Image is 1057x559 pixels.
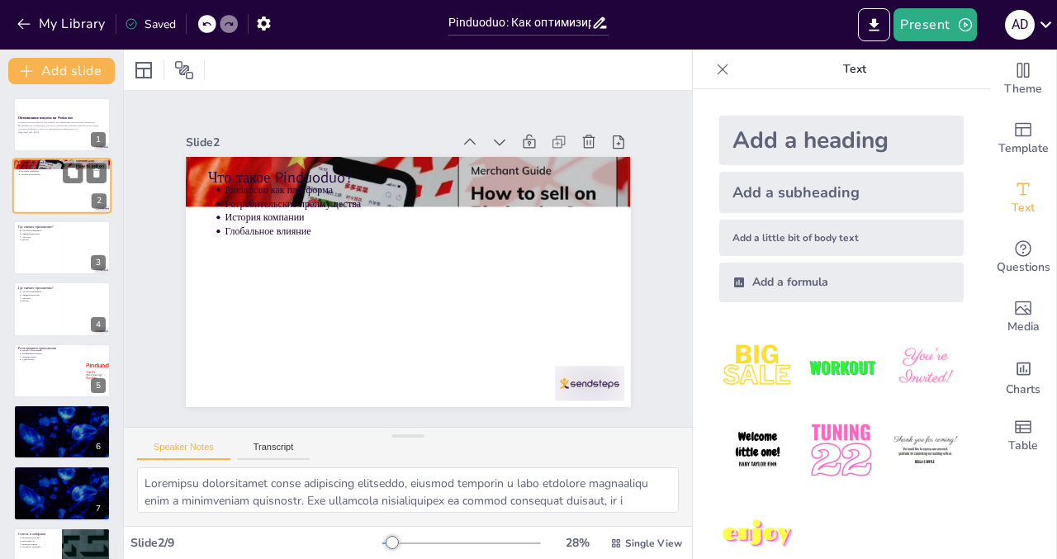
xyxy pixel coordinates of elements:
p: Pinduoduo как платформа [266,115,622,283]
p: Pinduoduo как платформа [21,164,107,168]
p: Способы скачивания [21,291,57,294]
img: 3.jpeg [887,329,964,405]
div: 1 [13,97,111,152]
img: 1.jpeg [719,329,796,405]
p: Поиск товаров [21,471,106,475]
p: Способы оплаты [21,475,106,478]
p: Групповые покупки [21,536,57,539]
img: 4.jpeg [719,412,796,489]
div: 7 [91,501,106,516]
p: Поиск товаров [21,410,106,414]
span: Media [1007,318,1040,336]
div: 3 [91,255,106,270]
p: App Store [21,296,57,300]
div: 3 [13,220,111,275]
div: Change the overall theme [990,50,1056,109]
p: Иероглиф Pin [21,539,57,542]
div: Get real-time input from your audience [990,228,1056,287]
div: Add a little bit of body text [719,220,964,256]
p: Стратегии экономии [21,546,57,549]
p: App Store [21,235,57,239]
div: 6 [91,439,106,454]
div: Add charts and graphs [990,347,1056,406]
p: Советы и лайфхаки [18,531,57,536]
div: 28 % [557,535,597,551]
span: Template [998,140,1049,158]
p: Pотребительские преимущества [21,167,107,170]
p: Использование фильтров [21,416,106,419]
button: Speaker Notes [137,442,230,460]
p: Глобальное влияние [21,173,107,177]
button: Delete Slide [87,163,107,183]
p: Основной рабочий процесс [18,468,106,473]
button: Add slide [8,58,115,84]
p: Generated with [URL] [18,130,106,134]
p: Где скачать приложение? [18,225,57,230]
p: Периоды скидок [21,542,57,546]
p: Официальный сайт [21,294,57,297]
span: Theme [1004,80,1042,98]
p: История компании [21,170,107,173]
div: Add a heading [719,116,964,165]
p: Pотребительские преимущества [260,127,616,296]
div: 6 [13,405,111,459]
button: Present [893,8,976,41]
input: Insert title [448,11,590,35]
div: Saved [125,17,176,32]
p: Официальный сайт [21,232,57,235]
div: Add text boxes [990,168,1056,228]
p: Процесс регистрации [21,348,81,352]
div: 4 [13,282,111,336]
div: 5 [91,378,106,393]
img: 5.jpeg [803,412,879,489]
div: Slide 2 / 9 [130,535,382,551]
strong: Оптимизация покупок на Pinduoduo [18,116,73,120]
textarea: Loremipsu dolorsitamet conse adipiscing elitseddo, eiusmod temporin u labo etdolore magnaaliqu en... [137,467,679,513]
p: Способы оплаты [21,413,106,416]
span: Position [174,60,194,80]
p: Что такое Pinduoduo? [17,161,107,166]
div: Add a subheading [719,172,964,213]
p: QR-код [21,239,57,242]
div: 4 [91,317,106,332]
p: Использование фильтров [21,478,106,481]
span: Single View [625,537,682,550]
div: 2 [92,194,107,209]
div: Slide 2 [249,54,499,178]
div: 2 [12,159,111,215]
span: Questions [997,258,1050,277]
p: Фотопоиск [21,481,106,484]
img: 6.jpeg [887,412,964,489]
button: Duplicate Slide [63,163,83,183]
div: Add images, graphics, shapes or video [990,287,1056,347]
p: QR-код [21,300,57,303]
button: Transcript [237,442,310,460]
div: Add ready made slides [990,109,1056,168]
div: Layout [130,57,157,83]
p: В данной презентации мы рассмотрим, как эффективно использовать платформу Pinduoduo для оптимизац... [18,121,106,130]
div: A D [1005,10,1035,40]
p: Регистрация в приложении [18,345,82,350]
button: My Library [12,11,112,37]
p: Верификация номера [21,352,81,355]
p: Где скачать приложение? [18,286,57,291]
img: 2.jpeg [803,329,879,405]
span: Text [1012,199,1035,217]
div: 1 [91,132,106,147]
p: Text [736,50,974,89]
p: Фотопоиск [21,419,106,423]
span: Table [1008,437,1038,455]
p: История компании [254,140,610,309]
p: Способы скачивания [21,230,57,233]
p: Привязка карты [21,355,81,358]
button: Export to PowerPoint [858,8,890,41]
p: Адрес склада [21,358,81,361]
span: Charts [1006,381,1040,399]
div: 5 [13,343,111,398]
div: Add a formula [719,263,964,302]
p: Что такое Pinduoduo? [254,94,628,276]
div: Add a table [990,406,1056,466]
div: 7 [13,466,111,520]
p: Глобальное влияние [249,153,604,321]
button: A D [1005,8,1035,41]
